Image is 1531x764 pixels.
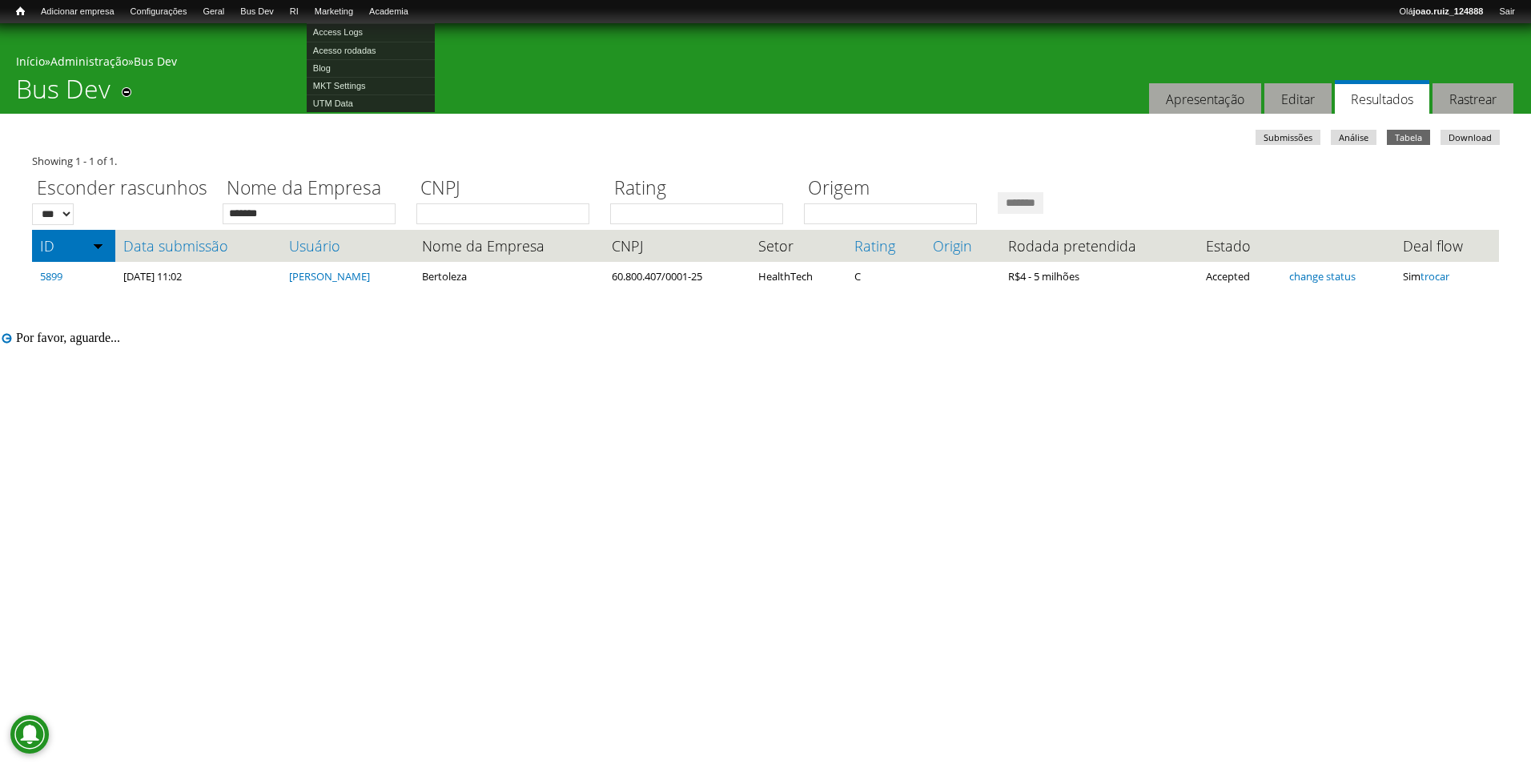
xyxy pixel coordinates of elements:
[115,262,281,291] td: [DATE] 11:02
[1331,130,1376,145] a: Análise
[16,54,1515,74] div: » »
[16,6,25,17] span: Início
[604,262,749,291] td: 60.800.407/0001-25
[33,4,123,20] a: Adicionar empresa
[1413,6,1484,16] strong: joao.ruiz_124888
[604,230,749,262] th: CNPJ
[232,4,282,20] a: Bus Dev
[307,4,361,20] a: Marketing
[1420,269,1449,283] a: trocar
[361,4,416,20] a: Academia
[1433,83,1513,115] a: Rastrear
[750,230,847,262] th: Setor
[289,269,370,283] a: [PERSON_NAME]
[804,175,987,203] label: Origem
[1149,83,1261,115] a: Apresentação
[16,54,45,69] a: Início
[750,262,847,291] td: HealthTech
[32,153,1499,169] div: Showing 1 - 1 of 1.
[8,4,33,19] a: Início
[1441,130,1500,145] a: Download
[123,238,273,254] a: Data submissão
[16,74,111,114] h1: Bus Dev
[1395,262,1499,291] td: Sim
[1395,230,1499,262] th: Deal flow
[289,238,406,254] a: Usuário
[1491,4,1523,20] a: Sair
[414,230,604,262] th: Nome da Empresa
[195,4,232,20] a: Geral
[1000,230,1198,262] th: Rodada pretendida
[1198,262,1281,291] td: Accepted
[123,4,195,20] a: Configurações
[1198,230,1281,262] th: Estado
[854,238,916,254] a: Rating
[134,54,177,69] a: Bus Dev
[32,175,212,203] label: Esconder rascunhos
[1256,130,1320,145] a: Submissões
[610,175,794,203] label: Rating
[414,262,604,291] td: Bertoleza
[93,240,103,251] img: ordem crescente
[1335,80,1429,115] a: Resultados
[40,238,107,254] a: ID
[1289,269,1356,283] a: change status
[50,54,128,69] a: Administração
[40,269,62,283] a: 5899
[1264,83,1332,115] a: Editar
[1000,262,1198,291] td: R$4 - 5 milhões
[416,175,600,203] label: CNPJ
[1391,4,1491,20] a: Olájoao.ruiz_124888
[223,175,406,203] label: Nome da Empresa
[1387,130,1430,145] a: Tabela
[933,238,993,254] a: Origin
[282,4,307,20] a: RI
[846,262,924,291] td: C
